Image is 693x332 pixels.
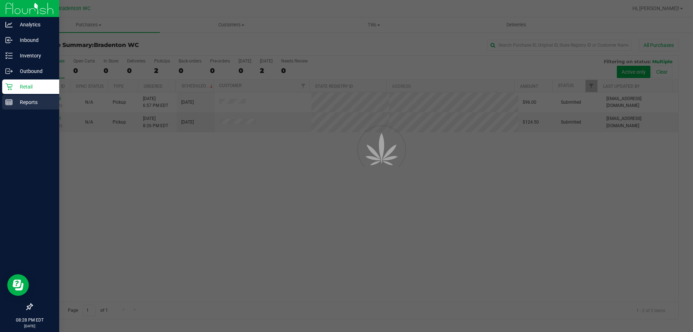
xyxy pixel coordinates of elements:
[5,99,13,106] inline-svg: Reports
[13,36,56,44] p: Inbound
[5,52,13,59] inline-svg: Inventory
[5,68,13,75] inline-svg: Outbound
[5,21,13,28] inline-svg: Analytics
[13,98,56,107] p: Reports
[5,36,13,44] inline-svg: Inbound
[3,317,56,323] p: 08:28 PM EDT
[13,51,56,60] p: Inventory
[7,274,29,296] iframe: Resource center
[3,323,56,329] p: [DATE]
[13,20,56,29] p: Analytics
[13,67,56,76] p: Outbound
[5,83,13,90] inline-svg: Retail
[13,82,56,91] p: Retail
